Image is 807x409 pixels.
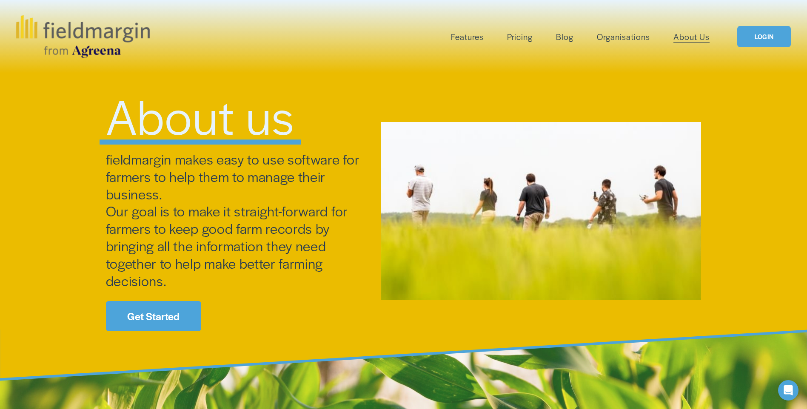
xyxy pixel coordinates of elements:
[556,30,573,44] a: Blog
[451,30,484,44] a: folder dropdown
[451,31,484,43] span: Features
[106,149,363,290] span: fieldmargin makes easy to use software for farmers to help them to manage their business. Our goa...
[507,30,533,44] a: Pricing
[778,380,798,400] div: Open Intercom Messenger
[597,30,650,44] a: Organisations
[106,301,201,331] a: Get Started
[737,26,791,48] a: LOGIN
[673,30,710,44] a: About Us
[106,81,295,149] span: About us
[16,15,150,58] img: fieldmargin.com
